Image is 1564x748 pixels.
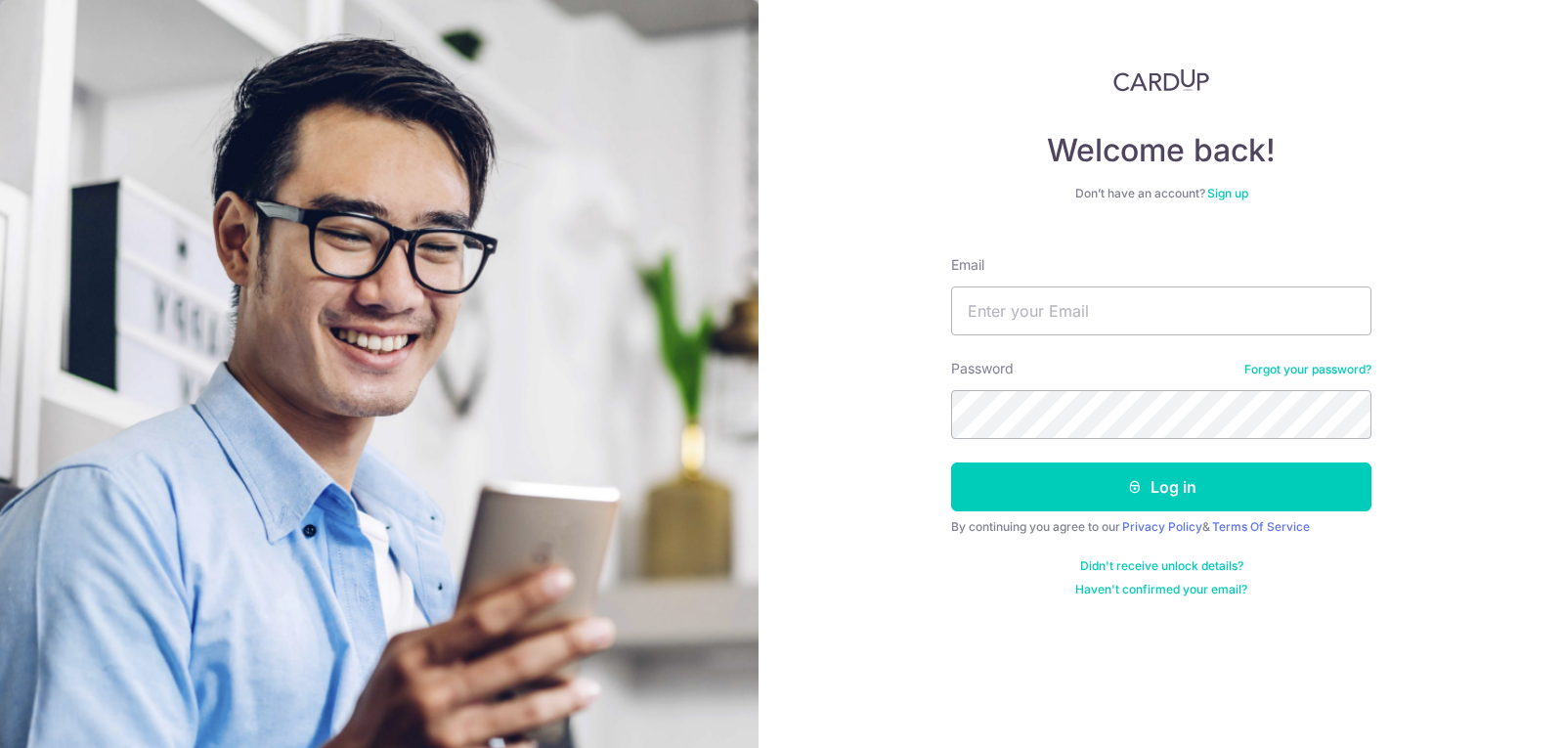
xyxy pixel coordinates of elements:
label: Email [951,255,984,275]
a: Privacy Policy [1122,519,1202,534]
a: Didn't receive unlock details? [1080,558,1243,574]
a: Sign up [1207,186,1248,200]
input: Enter your Email [951,286,1371,335]
div: By continuing you agree to our & [951,519,1371,535]
h4: Welcome back! [951,131,1371,170]
button: Log in [951,462,1371,511]
a: Forgot your password? [1244,362,1371,377]
label: Password [951,359,1014,378]
img: CardUp Logo [1113,68,1209,92]
a: Haven't confirmed your email? [1075,582,1247,597]
div: Don’t have an account? [951,186,1371,201]
a: Terms Of Service [1212,519,1310,534]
